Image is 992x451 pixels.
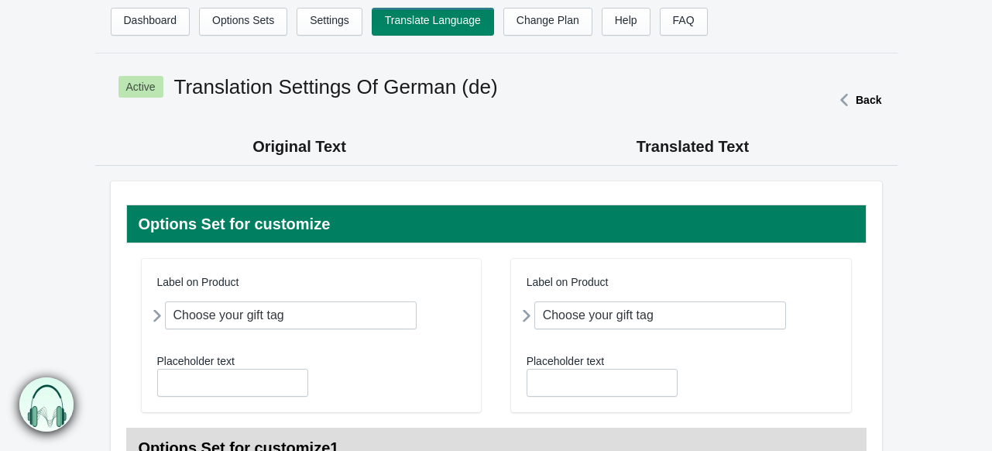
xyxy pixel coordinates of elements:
label: Label on Product [157,274,239,290]
a: Settings [297,8,362,36]
h3: Translated Text [503,136,881,157]
h3: Options Set for customize [126,205,867,243]
a: FAQ [660,8,708,36]
a: Help [602,8,650,36]
a: Change Plan [503,8,592,36]
strong: Back [856,94,881,106]
a: Options Sets [199,8,287,36]
img: bxm.png [19,377,74,432]
h3: Original Text [111,136,489,157]
h2: Translation Settings Of German (de) [174,73,498,101]
p: Active [118,76,163,98]
label: Placeholder text [157,353,235,369]
label: Label on Product [527,274,609,290]
label: Placeholder text [527,353,604,369]
a: Translate Language [372,8,494,36]
a: Dashboard [111,8,191,36]
a: Back [832,94,881,106]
